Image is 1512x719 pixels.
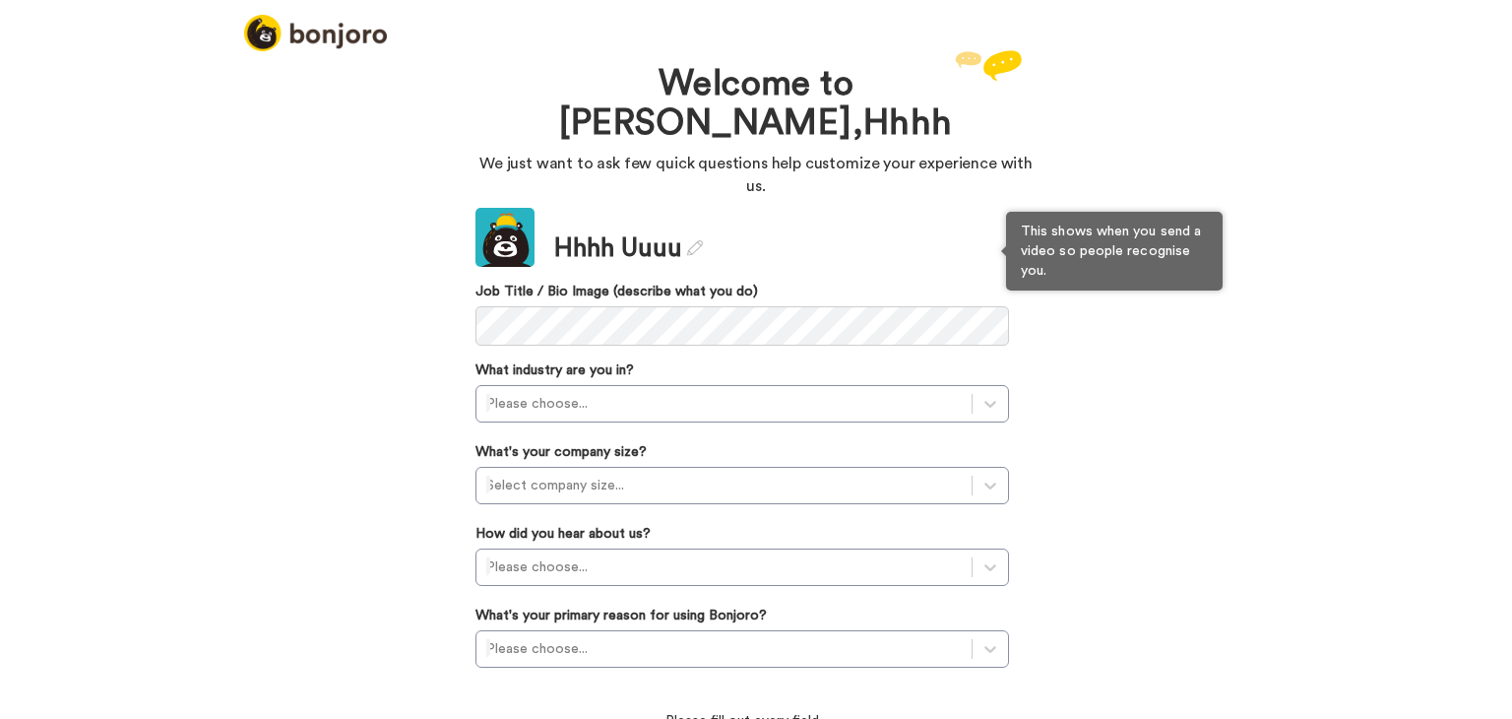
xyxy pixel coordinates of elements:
[475,442,647,462] label: What's your company size?
[554,230,703,267] div: Hhhh Uuuu
[475,606,767,625] label: What's your primary reason for using Bonjoro?
[1006,212,1223,291] div: This shows when you send a video so people recognise you.
[475,282,1009,301] label: Job Title / Bio Image (describe what you do)
[475,360,634,380] label: What industry are you in?
[475,524,651,544] label: How did you hear about us?
[535,65,977,143] h1: Welcome to [PERSON_NAME], Hhhh
[955,50,1022,81] img: reply.svg
[475,153,1037,198] p: We just want to ask few quick questions help customize your experience with us.
[244,15,387,51] img: logo_full.png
